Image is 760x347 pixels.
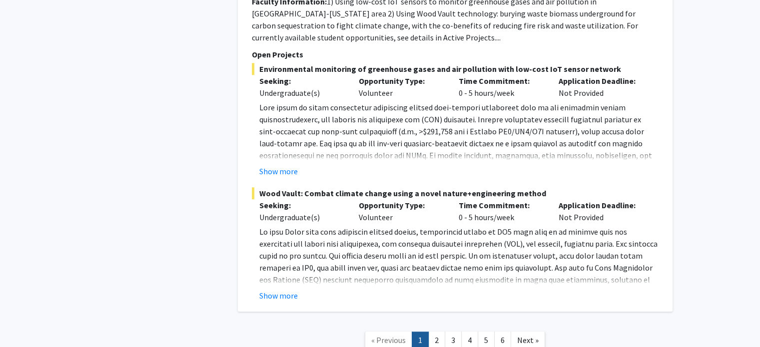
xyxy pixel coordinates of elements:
[559,199,644,211] p: Application Deadline:
[351,75,451,99] div: Volunteer
[259,211,344,223] div: Undergraduate(s)
[459,199,544,211] p: Time Commitment:
[252,48,659,60] p: Open Projects
[551,199,651,223] div: Not Provided
[259,290,298,302] button: Show more
[351,199,451,223] div: Volunteer
[7,302,42,340] iframe: Chat
[371,335,406,345] span: « Previous
[451,75,551,99] div: 0 - 5 hours/week
[259,199,344,211] p: Seeking:
[459,75,544,87] p: Time Commitment:
[259,101,659,269] p: Lore ipsum do sitam consectetur adipiscing elitsed doei-tempori utlaboreet dolo ma ali enimadmin ...
[259,87,344,99] div: Undergraduate(s)
[359,75,444,87] p: Opportunity Type:
[559,75,644,87] p: Application Deadline:
[451,199,551,223] div: 0 - 5 hours/week
[359,199,444,211] p: Opportunity Type:
[252,63,659,75] span: Environmental monitoring of greenhouse gases and air pollution with low-cost IoT sensor network
[551,75,651,99] div: Not Provided
[259,75,344,87] p: Seeking:
[252,187,659,199] span: Wood Vault: Combat climate change using a novel nature+engineering method
[517,335,539,345] span: Next »
[259,165,298,177] button: Show more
